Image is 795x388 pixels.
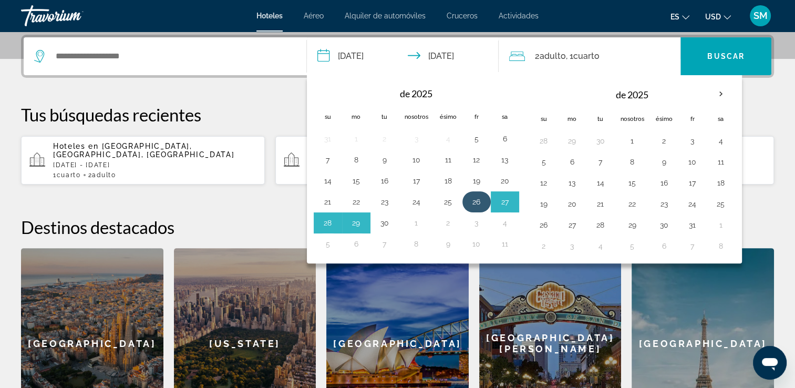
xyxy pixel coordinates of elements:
[256,12,283,20] a: Hoteles
[348,195,365,209] button: Día 22
[440,216,457,230] button: Día 2
[53,171,57,179] font: 1
[24,37,771,75] div: Widget de búsqueda
[713,134,729,148] button: Día 4
[376,152,393,167] button: Día 9
[440,237,457,251] button: Día 9
[376,195,393,209] button: Día 23
[753,11,768,21] span: SM
[535,155,552,169] button: Día 5
[468,237,485,251] button: Día 10
[535,197,552,211] button: Día 19
[564,218,581,232] button: Día 27
[592,134,609,148] button: Día 30
[348,216,365,230] button: Día 29
[535,134,552,148] button: Día 28
[621,218,644,232] button: Día 29
[376,173,393,188] button: Día 16
[621,134,644,148] button: Día 1
[497,216,513,230] button: Día 4
[468,216,485,230] button: Día 3
[656,218,673,232] button: Día 30
[539,51,565,61] span: Adulto
[53,161,256,169] p: [DATE] - [DATE]
[705,13,721,21] span: USD
[499,37,680,75] button: Viajeros: 2 adultos, 0 niños
[468,195,485,209] button: Día 26
[535,218,552,232] button: Día 26
[656,197,673,211] button: Día 23
[304,12,324,20] span: Aéreo
[440,131,457,146] button: Día 4
[592,218,609,232] button: Día 28
[656,155,673,169] button: Día 9
[564,239,581,253] button: Día 3
[53,142,99,150] span: Hoteles en
[747,5,774,27] button: Menú de usuario
[319,152,336,167] button: Día 7
[497,152,513,167] button: Día 13
[621,197,644,211] button: Día 22
[405,173,428,188] button: Día 17
[319,237,336,251] button: Día 5
[405,152,428,167] button: Día 10
[670,9,689,24] button: Cambiar idioma
[348,131,365,146] button: Día 1
[447,12,478,20] a: Cruceros
[53,142,234,159] span: [GEOGRAPHIC_DATA], [GEOGRAPHIC_DATA], [GEOGRAPHIC_DATA]
[616,89,648,100] font: de 2025
[307,37,499,75] button: Fecha de entrada: 28 sep, 2025 Fecha de salida: 30 sep, 2025
[348,237,365,251] button: Día 6
[497,237,513,251] button: Día 11
[499,12,539,20] span: Actividades
[684,239,701,253] button: Día 7
[753,346,787,380] iframe: Botón para iniciar la ventana de mensajería
[713,155,729,169] button: Día 11
[621,239,644,253] button: Día 5
[592,155,609,169] button: Día 7
[345,12,426,20] a: Alquiler de automóviles
[21,2,126,29] a: Travorium
[275,136,519,185] button: Hoteles en [GEOGRAPHIC_DATA], [GEOGRAPHIC_DATA] (BIO)[DATE] - [DATE]1Cuarto2Adulto
[684,155,701,169] button: Día 10
[565,51,573,61] font: , 1
[376,237,393,251] button: Día 7
[564,176,581,190] button: Día 13
[405,195,428,209] button: Día 24
[535,239,552,253] button: Día 2
[621,176,644,190] button: Día 15
[21,217,774,238] h2: Destinos destacados
[713,197,729,211] button: Día 25
[564,134,581,148] button: Día 29
[564,197,581,211] button: Día 20
[680,37,771,75] button: Buscar
[405,216,428,230] button: Día 1
[713,239,729,253] button: Día 8
[573,51,599,61] span: Cuarto
[684,197,701,211] button: Día 24
[497,195,513,209] button: Día 27
[705,9,731,24] button: Cambiar moneda
[348,152,365,167] button: Día 8
[57,171,81,179] span: Cuarto
[88,171,92,179] font: 2
[319,131,336,146] button: Día 31
[21,136,265,185] button: Hoteles en [GEOGRAPHIC_DATA], [GEOGRAPHIC_DATA], [GEOGRAPHIC_DATA][DATE] - [DATE]1Cuarto2Adulto
[684,134,701,148] button: Día 3
[468,173,485,188] button: Día 19
[319,173,336,188] button: Día 14
[348,173,365,188] button: Día 15
[707,52,745,60] span: Buscar
[21,104,774,125] p: Tus búsquedas recientes
[440,173,457,188] button: Día 18
[684,176,701,190] button: Día 17
[535,176,552,190] button: Día 12
[707,82,735,106] button: Mes próximo
[319,216,336,230] button: Día 28
[376,131,393,146] button: Día 2
[670,13,679,21] span: es
[405,237,428,251] button: Día 8
[440,195,457,209] button: Día 25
